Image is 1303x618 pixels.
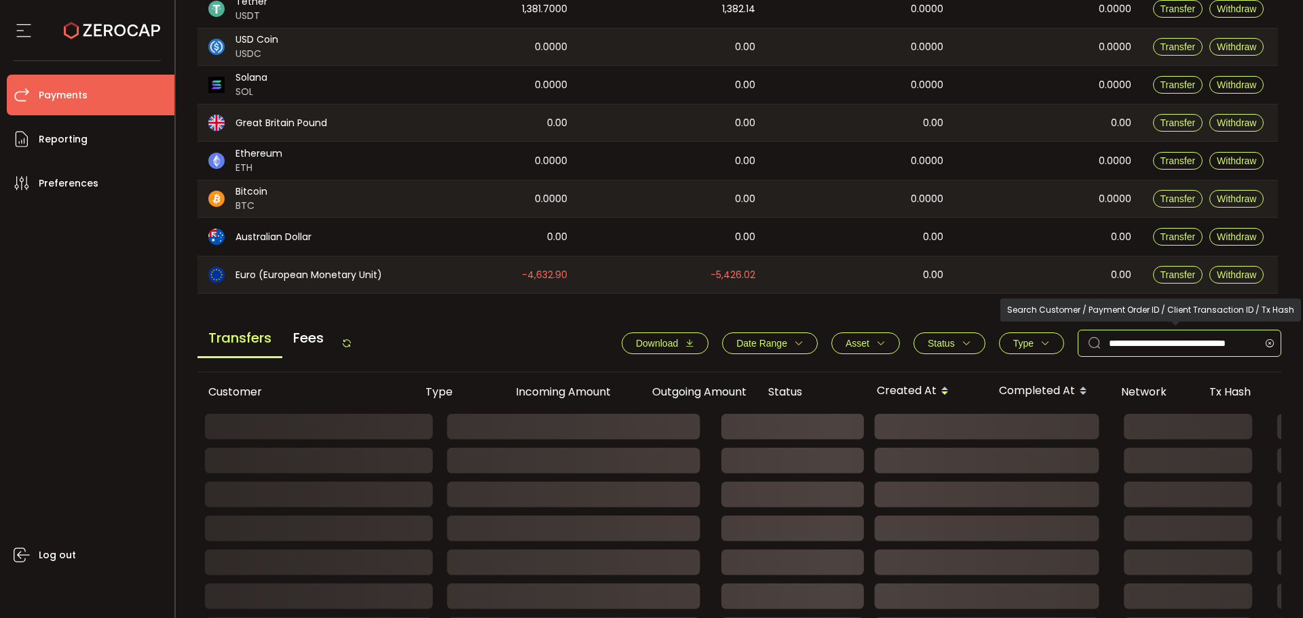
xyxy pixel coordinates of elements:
[1153,190,1203,208] button: Transfer
[1217,117,1256,128] span: Withdraw
[911,39,943,55] span: 0.0000
[547,229,567,245] span: 0.00
[1209,114,1264,132] button: Withdraw
[282,320,335,356] span: Fees
[1111,115,1131,131] span: 0.00
[208,77,225,93] img: sol_portfolio.png
[535,39,567,55] span: 0.0000
[415,384,486,400] div: Type
[1209,190,1264,208] button: Withdraw
[486,384,622,400] div: Incoming Amount
[1111,267,1131,283] span: 0.00
[923,115,943,131] span: 0.00
[911,77,943,93] span: 0.0000
[1160,269,1196,280] span: Transfer
[39,545,76,565] span: Log out
[235,9,267,23] span: USDT
[235,85,267,99] span: SOL
[1000,298,1301,322] div: Search Customer / Payment Order ID / Client Transaction ID / Tx Hash
[911,1,943,17] span: 0.0000
[866,380,988,403] div: Created At
[1217,193,1256,204] span: Withdraw
[1160,79,1196,90] span: Transfer
[235,199,267,213] span: BTC
[208,267,225,283] img: eur_portfolio.svg
[235,116,327,130] span: Great Britain Pound
[208,39,225,55] img: usdc_portfolio.svg
[39,130,88,149] span: Reporting
[39,174,98,193] span: Preferences
[535,153,567,169] span: 0.0000
[1013,338,1034,349] span: Type
[522,267,567,283] span: -4,632.90
[235,230,311,244] span: Australian Dollar
[208,153,225,169] img: eth_portfolio.svg
[1209,152,1264,170] button: Withdraw
[1099,1,1131,17] span: 0.0000
[235,71,267,85] span: Solana
[1209,76,1264,94] button: Withdraw
[1099,77,1131,93] span: 0.0000
[928,338,955,349] span: Status
[197,320,282,358] span: Transfers
[1160,117,1196,128] span: Transfer
[1217,3,1256,14] span: Withdraw
[235,161,282,175] span: ETH
[522,1,567,17] span: 1,381.7000
[208,115,225,131] img: gbp_portfolio.svg
[208,229,225,245] img: aud_portfolio.svg
[1217,155,1256,166] span: Withdraw
[208,1,225,17] img: usdt_portfolio.svg
[1153,114,1203,132] button: Transfer
[735,115,755,131] span: 0.00
[39,85,88,105] span: Payments
[923,267,943,283] span: 0.00
[1235,553,1303,618] iframe: Chat Widget
[1217,231,1256,242] span: Withdraw
[1153,266,1203,284] button: Transfer
[1160,41,1196,52] span: Transfer
[923,229,943,245] span: 0.00
[235,147,282,161] span: Ethereum
[235,268,382,282] span: Euro (European Monetary Unit)
[1217,41,1256,52] span: Withdraw
[1160,155,1196,166] span: Transfer
[1153,152,1203,170] button: Transfer
[1217,269,1256,280] span: Withdraw
[535,191,567,207] span: 0.0000
[722,1,755,17] span: 1,382.14
[547,115,567,131] span: 0.00
[913,332,985,354] button: Status
[622,332,709,354] button: Download
[197,384,415,400] div: Customer
[988,380,1110,403] div: Completed At
[622,384,757,400] div: Outgoing Amount
[735,77,755,93] span: 0.00
[999,332,1064,354] button: Type
[757,384,866,400] div: Status
[1110,384,1198,400] div: Network
[722,332,818,354] button: Date Range
[711,267,755,283] span: -5,426.02
[1209,266,1264,284] button: Withdraw
[636,338,678,349] span: Download
[735,191,755,207] span: 0.00
[235,33,278,47] span: USD Coin
[911,153,943,169] span: 0.0000
[736,338,787,349] span: Date Range
[1099,191,1131,207] span: 0.0000
[1111,229,1131,245] span: 0.00
[235,47,278,61] span: USDC
[1099,39,1131,55] span: 0.0000
[1217,79,1256,90] span: Withdraw
[735,153,755,169] span: 0.00
[911,191,943,207] span: 0.0000
[1209,38,1264,56] button: Withdraw
[535,77,567,93] span: 0.0000
[735,229,755,245] span: 0.00
[1209,228,1264,246] button: Withdraw
[235,185,267,199] span: Bitcoin
[1153,76,1203,94] button: Transfer
[1153,228,1203,246] button: Transfer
